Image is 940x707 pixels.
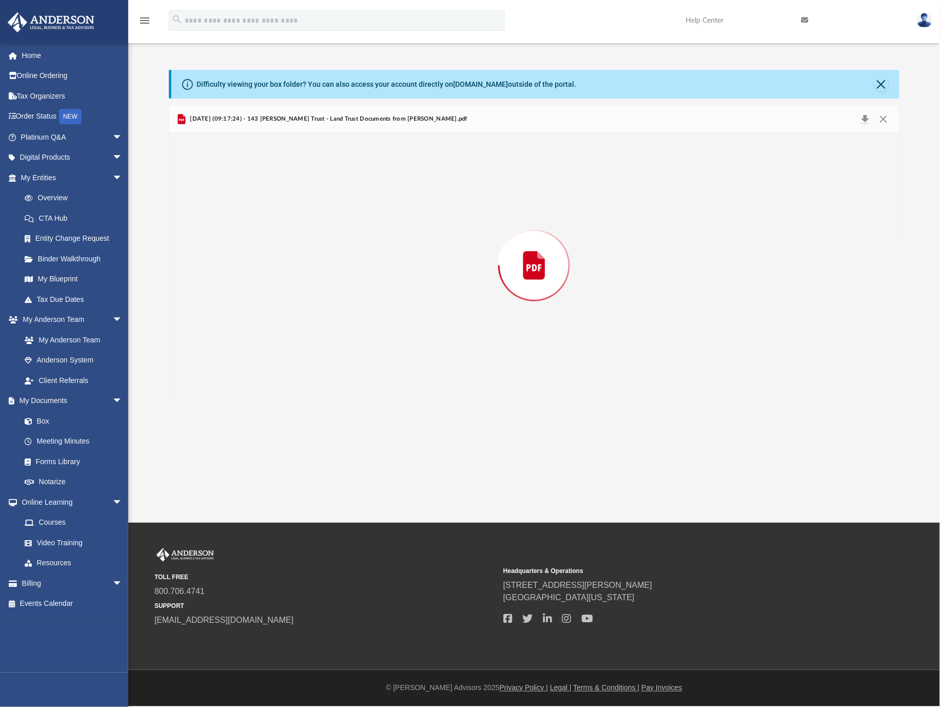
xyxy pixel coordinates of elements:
[7,391,133,411] a: My Documentsarrow_drop_down
[917,13,932,28] img: User Pic
[14,370,133,391] a: Client Referrals
[139,14,151,27] i: menu
[14,208,138,228] a: CTA Hub
[14,512,133,533] a: Courses
[171,14,183,25] i: search
[641,684,682,692] a: Pay Invoices
[139,20,151,27] a: menu
[14,330,128,350] a: My Anderson Team
[14,350,133,371] a: Anderson System
[503,581,652,589] a: [STREET_ADDRESS][PERSON_NAME]
[7,66,138,86] a: Online Ordering
[14,188,138,208] a: Overview
[7,86,138,106] a: Tax Organizers
[112,310,133,331] span: arrow_drop_down
[14,269,133,290] a: My Blueprint
[453,80,508,88] a: [DOMAIN_NAME]
[574,684,640,692] a: Terms & Conditions |
[874,77,889,91] button: Close
[154,616,293,624] a: [EMAIL_ADDRESS][DOMAIN_NAME]
[14,451,128,472] a: Forms Library
[550,684,572,692] a: Legal |
[14,431,133,452] a: Meeting Minutes
[856,112,874,126] button: Download
[112,492,133,513] span: arrow_drop_down
[7,594,138,614] a: Events Calendar
[14,289,138,310] a: Tax Due Dates
[188,114,467,124] span: [DATE] (09:17:24) - 143 [PERSON_NAME] Trust - Land Trust Documents from [PERSON_NAME].pdf
[169,106,899,398] div: Preview
[7,45,138,66] a: Home
[7,492,133,512] a: Online Learningarrow_drop_down
[112,573,133,594] span: arrow_drop_down
[7,310,133,330] a: My Anderson Teamarrow_drop_down
[112,391,133,412] span: arrow_drop_down
[154,548,216,562] img: Anderson Advisors Platinum Portal
[5,12,97,32] img: Anderson Advisors Platinum Portal
[112,147,133,168] span: arrow_drop_down
[500,684,549,692] a: Privacy Policy |
[7,147,138,168] a: Digital Productsarrow_drop_down
[14,532,128,553] a: Video Training
[7,127,138,147] a: Platinum Q&Aarrow_drop_down
[14,228,138,249] a: Entity Change Request
[197,79,576,90] div: Difficulty viewing your box folder? You can also access your account directly on outside of the p...
[112,127,133,148] span: arrow_drop_down
[7,573,138,594] a: Billingarrow_drop_down
[503,566,845,576] small: Headquarters & Operations
[14,411,128,431] a: Box
[7,167,138,188] a: My Entitiesarrow_drop_down
[154,601,496,610] small: SUPPORT
[154,587,205,596] a: 800.706.4741
[128,683,940,694] div: © [PERSON_NAME] Advisors 2025
[7,106,138,127] a: Order StatusNEW
[874,112,893,126] button: Close
[14,553,133,574] a: Resources
[59,109,82,124] div: NEW
[154,572,496,582] small: TOLL FREE
[503,593,635,602] a: [GEOGRAPHIC_DATA][US_STATE]
[14,472,133,492] a: Notarize
[112,167,133,188] span: arrow_drop_down
[14,249,138,269] a: Binder Walkthrough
